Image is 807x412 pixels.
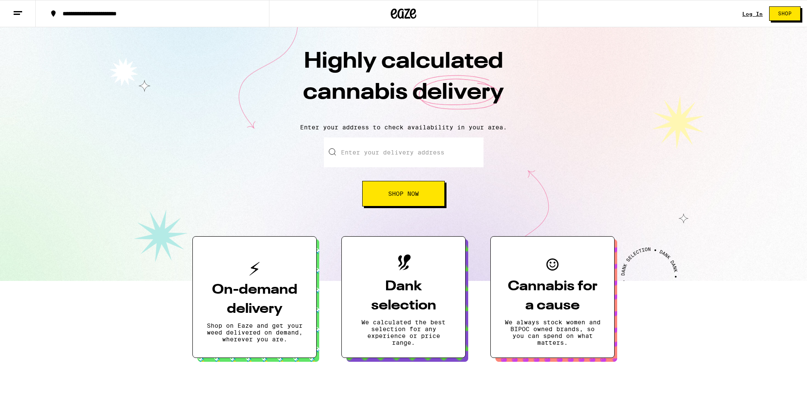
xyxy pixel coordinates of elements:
button: Cannabis for a causeWe always stock women and BIPOC owned brands, so you can spend on what matters. [490,236,615,358]
p: We always stock women and BIPOC owned brands, so you can spend on what matters. [504,319,601,346]
p: We calculated the best selection for any experience or price range. [355,319,452,346]
a: Shop [763,6,807,21]
span: Shop [778,11,792,16]
span: Shop Now [388,191,419,197]
button: Shop [769,6,801,21]
input: Enter your delivery address [324,137,484,167]
h3: On-demand delivery [206,280,303,319]
a: Log In [742,11,763,17]
h3: Dank selection [355,277,452,315]
p: Shop on Eaze and get your weed delivered on demand, wherever you are. [206,322,303,343]
h1: Highly calculated cannabis delivery [255,46,552,117]
h3: Cannabis for a cause [504,277,601,315]
button: On-demand deliveryShop on Eaze and get your weed delivered on demand, wherever you are. [192,236,317,358]
p: Enter your address to check availability in your area. [9,124,798,131]
button: Dank selectionWe calculated the best selection for any experience or price range. [341,236,466,358]
button: Shop Now [362,181,445,206]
